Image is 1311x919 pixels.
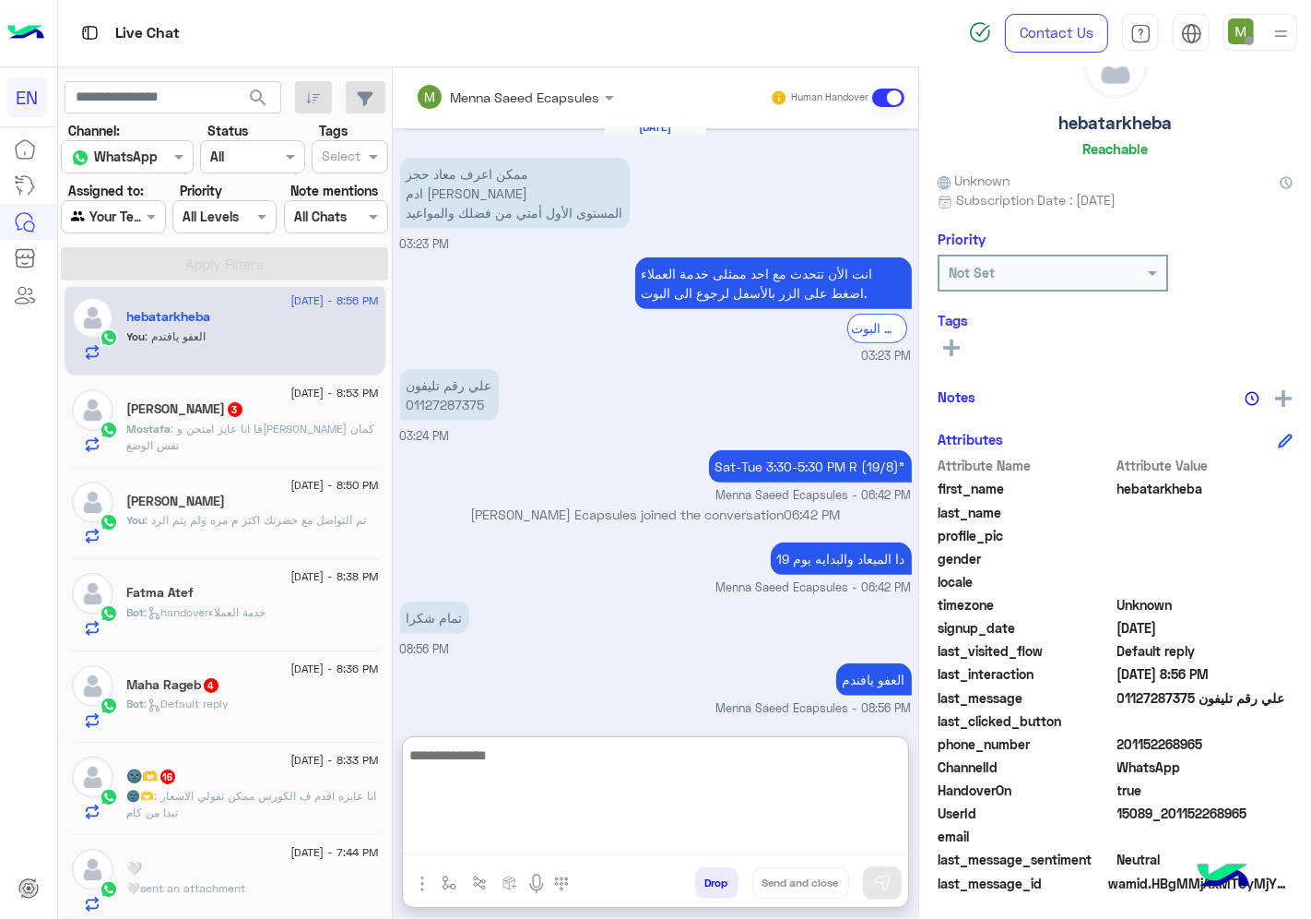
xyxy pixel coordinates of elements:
span: Unknown [1117,595,1293,615]
span: 03:24 PM [400,429,450,443]
h6: Reachable [1082,140,1148,157]
img: defaultAdmin.png [72,297,113,339]
span: 🤍 [127,881,141,895]
img: userImage [1228,18,1254,44]
h6: [DATE] [605,121,706,134]
img: defaultAdmin.png [72,849,113,890]
button: Send and close [752,867,849,899]
h6: Attributes [938,431,1003,448]
span: last_clicked_button [938,711,1114,731]
span: signup_date [938,618,1114,638]
span: : handoverخدمة العملاء [145,605,266,619]
span: 0 [1117,850,1293,869]
span: 🌚🫶 [127,789,155,803]
span: Attribute Name [938,456,1114,475]
span: last_message_sentiment [938,850,1114,869]
h6: Priority [938,231,986,247]
span: search [247,87,269,109]
button: Apply Filters [61,247,388,280]
div: Select [319,146,360,170]
img: hulul-logo.png [1191,845,1256,910]
span: HandoverOn [938,781,1114,800]
span: last_message_id [938,874,1104,893]
button: select flow [434,867,465,898]
span: 03:23 PM [862,348,912,365]
p: 16/8/2025, 3:24 PM [400,369,499,421]
p: 16/8/2025, 3:23 PM [635,257,912,309]
label: Note mentions [290,181,378,200]
small: Human Handover [791,90,868,105]
button: Drop [695,867,738,899]
span: null [1117,572,1293,591]
span: hebatarkheba [1117,479,1293,498]
img: send message [873,874,892,892]
button: create order [495,867,526,898]
p: Live Chat [115,21,180,46]
img: WhatsApp [100,328,118,347]
img: defaultAdmin.png [72,757,113,798]
img: profile [1270,22,1293,45]
a: Contact Us [1005,14,1108,53]
span: sent an attachment [141,881,246,895]
img: select flow [442,876,456,890]
img: tab [1130,23,1152,44]
span: Menna Saeed Ecapsules - 08:56 PM [716,700,912,718]
label: Channel: [68,121,120,140]
span: ChannelId [938,758,1114,777]
span: [DATE] - 8:36 PM [290,661,378,677]
img: WhatsApp [100,604,118,623]
button: Trigger scenario [465,867,495,898]
span: Menna Saeed Ecapsules - 06:42 PM [716,579,912,597]
p: 16/8/2025, 6:42 PM [709,450,912,483]
span: true [1117,781,1293,800]
span: 2025-08-10T18:38:31.999Z [1117,618,1293,638]
h5: Mostafa Mansour [127,401,244,417]
span: : Default reply [145,697,230,710]
h6: Tags [938,312,1293,328]
span: 08:56 PM [400,642,450,656]
img: tab [1181,23,1202,44]
p: [PERSON_NAME] Ecapsules joined the conversation [400,505,912,524]
h5: 🤍 [127,861,143,877]
span: UserId [938,804,1114,823]
h5: Fatma Atef [127,585,195,601]
span: 03:23 PM [400,237,450,251]
span: 06:42 PM [785,507,841,522]
span: wamid.HBgMMjAxMTUyMjY4OTY1FQIAEhggRDY4MEQ5RDk1MzUwMDBBQUJBNUFBMUJBNUI0NjdEREIA [1108,874,1293,893]
img: defaultAdmin.png [72,389,113,431]
span: You [127,329,146,343]
div: EN [7,78,47,117]
span: [DATE] - 8:50 PM [290,477,378,494]
img: make a call [554,877,569,891]
a: tab [1122,14,1159,53]
label: Assigned to: [68,181,144,200]
span: last_message [938,688,1114,708]
span: null [1117,827,1293,846]
span: 4 [204,678,218,693]
img: defaultAdmin.png [72,665,113,707]
img: Logo [7,14,44,53]
span: [DATE] - 8:56 PM [290,292,378,309]
span: [DATE] - 8:53 PM [290,385,378,401]
span: last_interaction [938,664,1114,684]
label: Status [207,121,248,140]
span: Bot [127,605,145,619]
img: add [1275,390,1292,407]
span: gender [938,549,1114,568]
span: 16 [160,770,175,784]
span: Unknown [938,171,1010,190]
span: فا انا عايز امتحن وزمايلي كمان نفس الوضع [127,422,375,452]
span: null [1117,549,1293,568]
span: العفو يافندم [146,329,207,343]
span: Attribute Value [1117,456,1293,475]
label: Tags [319,121,348,140]
span: email [938,827,1114,846]
span: Bot [127,697,145,710]
span: Default reply [1117,641,1293,661]
img: spinner [969,21,991,43]
img: WhatsApp [100,788,118,806]
img: create order [502,876,517,890]
h5: Maha Rageb [127,677,220,693]
span: null [1117,711,1293,731]
span: 2 [1117,758,1293,777]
